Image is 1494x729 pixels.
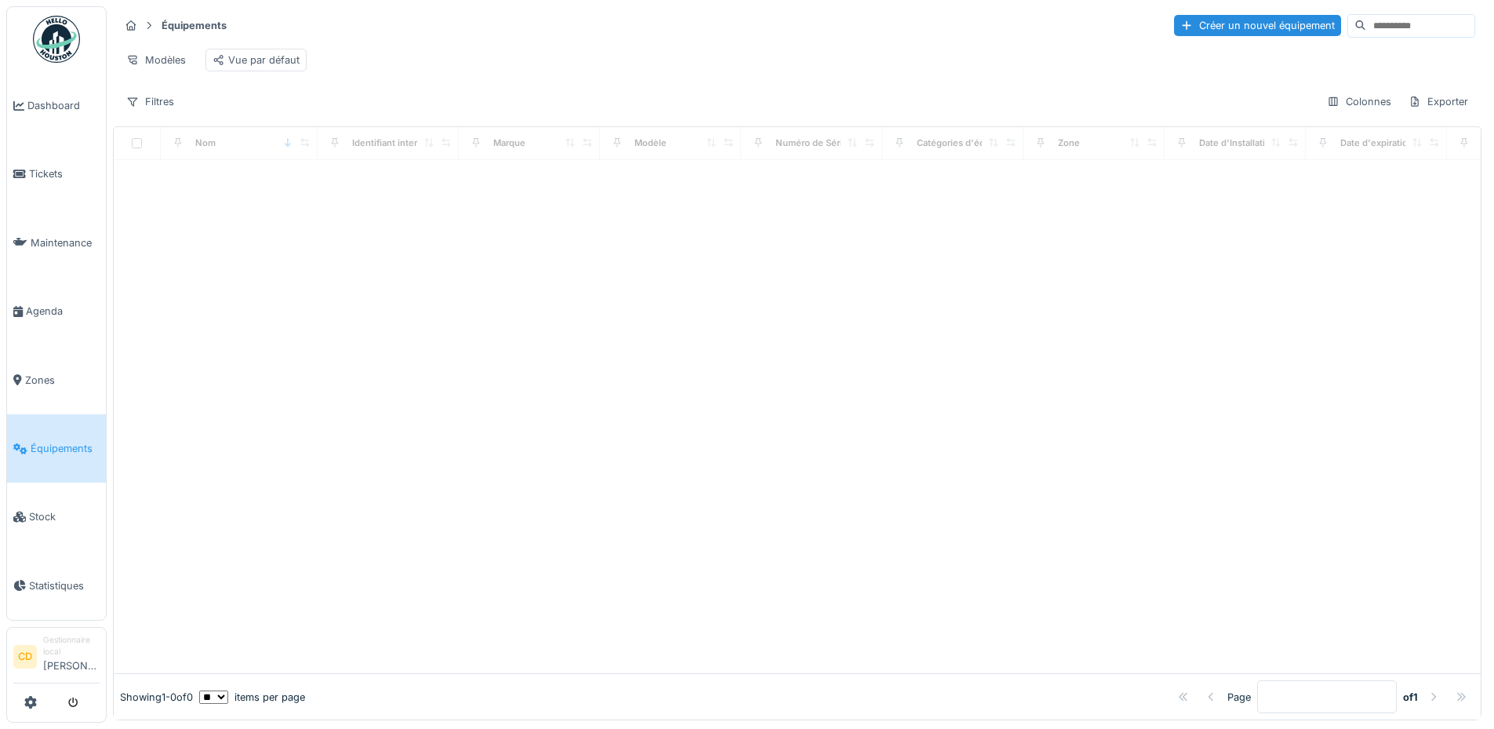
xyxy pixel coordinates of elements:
a: Zones [7,346,106,414]
a: CD Gestionnaire local[PERSON_NAME] [13,634,100,683]
li: CD [13,645,37,669]
span: Dashboard [27,98,100,113]
div: Page [1227,690,1251,705]
li: [PERSON_NAME] [43,634,100,680]
strong: of 1 [1403,690,1418,705]
img: Badge_color-CXgf-gQk.svg [33,16,80,63]
div: Identifiant interne [352,137,428,150]
div: Vue par défaut [213,53,300,67]
div: Modèle [634,137,667,150]
div: Créer un nouvel équipement [1174,15,1341,36]
a: Agenda [7,277,106,345]
a: Tickets [7,140,106,208]
div: Filtres [119,90,181,113]
div: Gestionnaire local [43,634,100,658]
div: Modèles [119,49,193,71]
a: Équipements [7,414,106,483]
div: Nom [195,137,216,150]
span: Statistiques [29,578,100,593]
div: Showing 1 - 0 of 0 [120,690,193,705]
div: items per page [199,690,305,705]
span: Stock [29,509,100,524]
span: Équipements [31,441,100,456]
div: Exporter [1401,90,1475,113]
strong: Équipements [155,18,233,33]
span: Zones [25,373,100,388]
span: Maintenance [31,235,100,250]
div: Date d'expiration [1340,137,1413,150]
div: Colonnes [1320,90,1398,113]
span: Tickets [29,166,100,181]
a: Stock [7,483,106,551]
div: Catégories d'équipement [917,137,1026,150]
a: Statistiques [7,552,106,620]
a: Maintenance [7,209,106,277]
a: Dashboard [7,71,106,140]
div: Marque [493,137,525,150]
span: Agenda [26,304,100,319]
div: Numéro de Série [776,137,848,150]
div: Date d'Installation [1199,137,1276,150]
div: Zone [1058,137,1080,150]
